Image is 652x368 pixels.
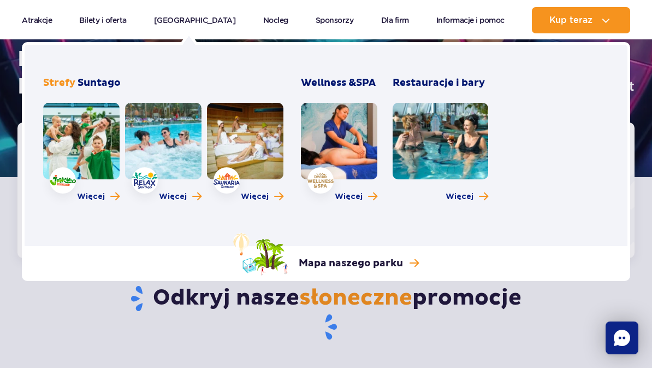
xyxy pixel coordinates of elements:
a: Mapa naszego parku [233,233,419,276]
a: Sponsorzy [316,7,354,33]
span: Suntago [78,77,121,89]
a: Atrakcje [22,7,52,33]
a: Nocleg [263,7,288,33]
span: SPA [356,77,376,89]
a: [GEOGRAPHIC_DATA] [154,7,236,33]
div: Chat [606,322,638,354]
a: Więcej o Restauracje i bary [446,191,488,202]
img: Relax [132,172,158,188]
span: Więcej [159,191,187,202]
img: Jamango [50,175,76,186]
a: Dla firm [381,7,409,33]
span: Więcej [446,191,473,202]
h3: Restauracje i bary [393,77,488,90]
button: Kup teraz [532,7,630,33]
span: Więcej [335,191,363,202]
a: Informacje i pomoc [436,7,505,33]
a: Więcej o strefie Jamango [77,191,120,202]
a: Więcej o strefie Relax [159,191,201,202]
a: Bilety i oferta [79,7,127,33]
p: Mapa naszego parku [299,257,403,270]
span: Więcej [241,191,269,202]
a: Więcej o Wellness & SPA [335,191,377,202]
span: Więcej [77,191,105,202]
span: Wellness & [301,77,376,89]
span: Kup teraz [549,15,592,25]
a: Więcej o strefie Saunaria [241,191,283,202]
span: Strefy [43,77,75,89]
